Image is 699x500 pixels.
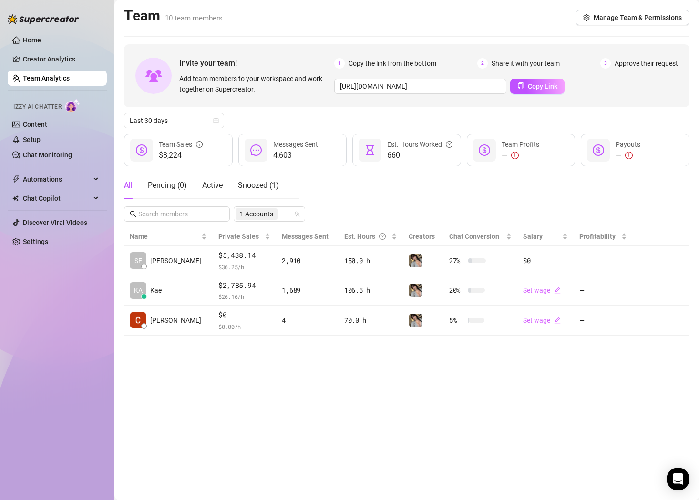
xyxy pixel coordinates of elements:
span: copy [517,82,524,89]
span: 4,603 [273,150,318,161]
td: — [574,246,633,276]
span: 10 team members [165,14,223,22]
img: Chat Copilot [12,195,19,202]
span: exclamation-circle [625,152,633,159]
a: Creator Analytics [23,51,99,67]
span: $5,438.14 [218,250,271,261]
div: Open Intercom Messenger [667,468,689,490]
img: logo-BBDzfeDw.svg [8,14,79,24]
div: 106.5 h [344,285,398,296]
span: dollar-circle [136,144,147,156]
span: Active [202,181,223,190]
img: Raven [409,284,422,297]
span: Add team members to your workspace and work together on Supercreator. [179,73,330,94]
span: 1 Accounts [240,209,273,219]
span: 5 % [449,315,464,326]
span: Last 30 days [130,113,218,128]
div: All [124,180,133,191]
div: 2,910 [282,255,332,266]
div: 150.0 h [344,255,398,266]
div: Est. Hours Worked [387,139,452,150]
a: Home [23,36,41,44]
div: 1,689 [282,285,332,296]
span: Salary [523,233,543,240]
span: Team Profits [502,141,539,148]
span: edit [554,287,561,294]
th: Name [124,227,213,246]
img: AI Chatter [65,99,80,112]
div: Team Sales [159,139,203,150]
span: Name [130,231,199,242]
button: Copy Link [510,79,565,94]
span: [PERSON_NAME] [150,315,201,326]
span: Messages Sent [282,233,329,240]
span: Kae [150,285,162,296]
span: $ 26.16 /h [218,292,271,301]
a: Chat Monitoring [23,151,72,159]
span: Copy the link from the bottom [349,58,436,69]
a: Discover Viral Videos [23,219,87,226]
span: exclamation-circle [511,152,519,159]
span: 1 Accounts [236,208,278,220]
span: hourglass [364,144,376,156]
span: search [130,211,136,217]
span: $0 [218,309,271,321]
span: KA [134,285,143,296]
h2: Team [124,7,223,25]
span: 20 % [449,285,464,296]
span: Manage Team & Permissions [594,14,682,21]
a: Settings [23,238,48,245]
span: $ 36.25 /h [218,262,271,272]
a: Content [23,121,47,128]
div: — [616,150,640,161]
span: setting [583,14,590,21]
div: Est. Hours [344,231,390,242]
span: Share it with your team [492,58,560,69]
span: $2,785.94 [218,280,271,291]
span: 2 [477,58,488,69]
span: 27 % [449,255,464,266]
div: 70.0 h [344,315,398,326]
input: Search members [138,209,216,219]
div: — [502,150,539,161]
span: question-circle [446,139,452,150]
span: 660 [387,150,452,161]
td: — [574,306,633,336]
span: message [250,144,262,156]
span: Approve their request [615,58,678,69]
img: Raven [409,254,422,267]
span: 3 [600,58,611,69]
span: Payouts [616,141,640,148]
button: Manage Team & Permissions [576,10,689,25]
a: Set wageedit [523,316,561,324]
span: Automations [23,172,91,187]
span: thunderbolt [12,175,20,183]
span: Izzy AI Chatter [13,102,62,112]
span: dollar-circle [593,144,604,156]
span: Profitability [579,233,616,240]
span: Chat Conversion [449,233,499,240]
span: dollar-circle [479,144,490,156]
span: Messages Sent [273,141,318,148]
span: Private Sales [218,233,259,240]
div: Pending ( 0 ) [148,180,187,191]
span: 1 [334,58,345,69]
img: Raven [409,314,422,327]
span: question-circle [379,231,386,242]
div: $0 [523,255,568,266]
span: calendar [213,118,219,123]
span: Invite your team! [179,57,334,69]
span: info-circle [196,139,203,150]
th: Creators [403,227,443,246]
span: Chat Copilot [23,191,91,206]
span: [PERSON_NAME] [150,255,201,266]
img: Ciara Birley [130,312,146,328]
span: edit [554,317,561,324]
span: SE [134,255,142,266]
span: Copy Link [528,82,557,90]
span: $8,224 [159,150,203,161]
td: — [574,276,633,306]
div: 4 [282,315,332,326]
span: Snoozed ( 1 ) [238,181,279,190]
a: Set wageedit [523,286,561,294]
